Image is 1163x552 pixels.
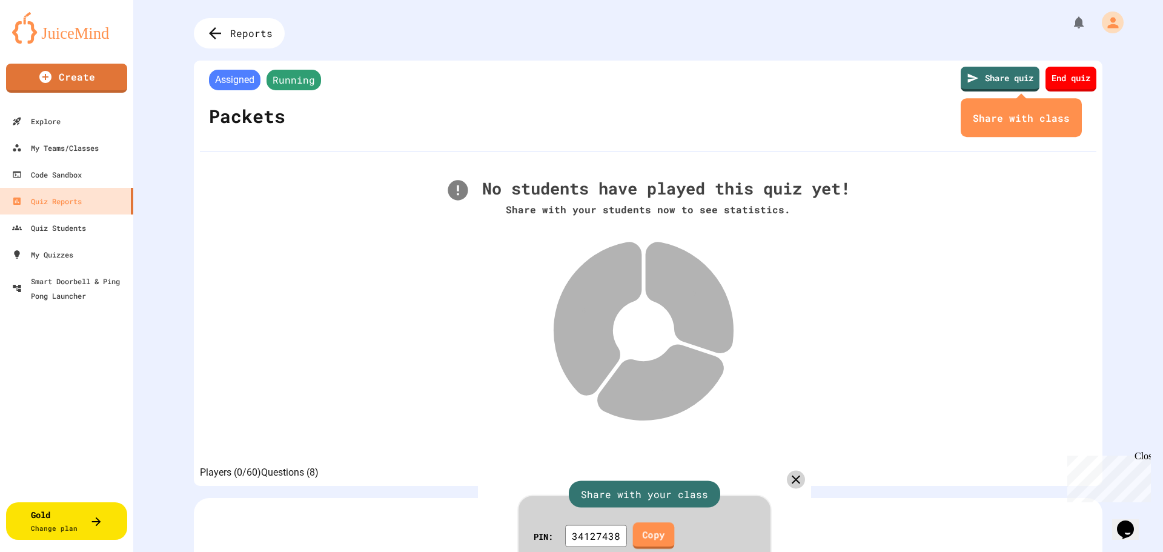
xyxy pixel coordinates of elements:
div: Share with your students now to see statistics. [446,202,850,217]
span: Reports [230,26,273,41]
button: Players (0/60) [200,465,261,480]
div: My Quizzes [12,247,73,262]
div: PIN: [534,530,553,542]
div: Code Sandbox [12,167,82,182]
iframe: chat widget [1062,451,1151,502]
div: Quiz Reports [12,194,82,208]
iframe: chat widget [1112,504,1151,540]
div: 34127438 [565,525,627,547]
span: Assigned [209,70,260,90]
img: logo-orange.svg [12,12,121,44]
div: My Notifications [1049,12,1089,33]
span: Running [267,70,321,90]
div: My Account [1089,8,1127,36]
div: My Teams/Classes [12,141,99,155]
button: Questions (8) [261,465,319,480]
a: End quiz [1045,67,1096,91]
a: Create [6,64,127,93]
div: No students have played this quiz yet! [446,176,850,202]
div: Share with class [973,113,1070,125]
div: Chat with us now!Close [5,5,84,77]
a: Share quiz [961,67,1039,91]
div: Quiz Students [12,221,86,235]
span: Change plan [31,524,78,533]
div: Gold [31,508,78,534]
a: Copy [633,522,675,548]
div: Smart Doorbell & Ping Pong Launcher [12,274,128,303]
div: Explore [12,114,61,128]
div: basic tabs example [200,465,319,480]
div: Packets [206,93,288,139]
div: Share with your class [569,481,720,508]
